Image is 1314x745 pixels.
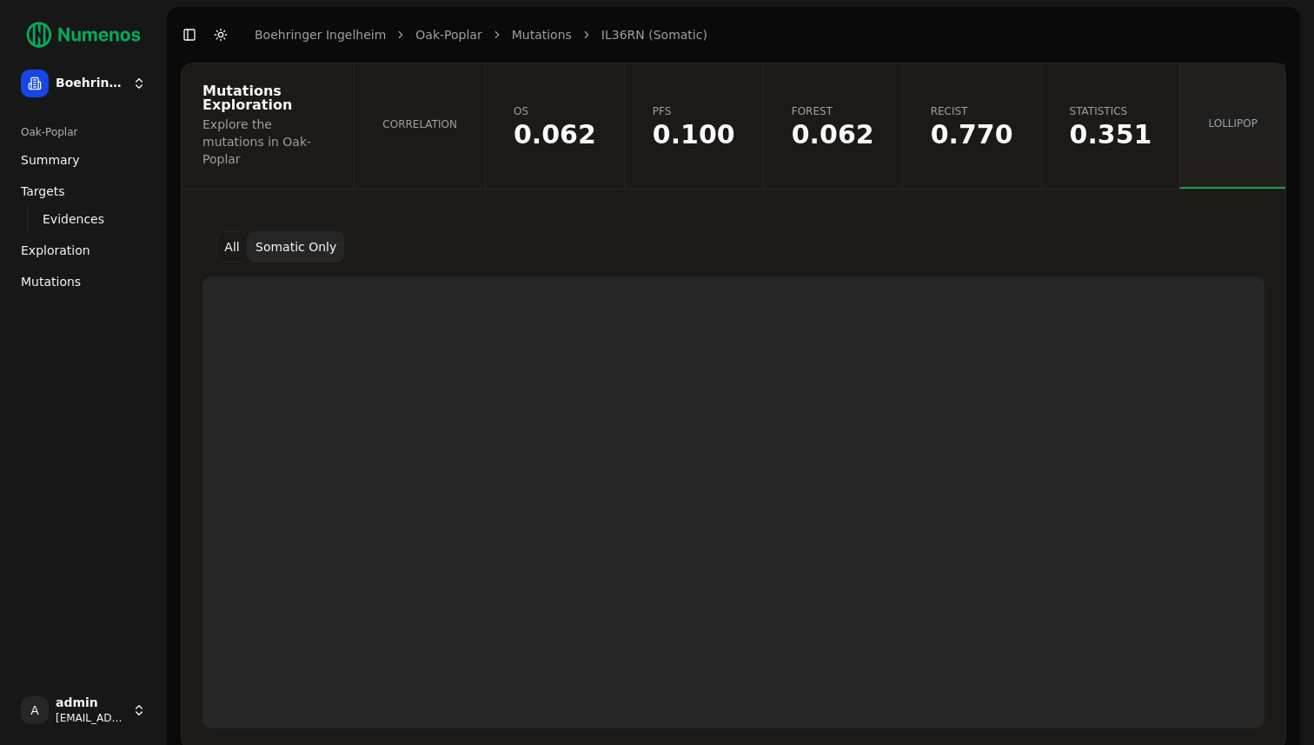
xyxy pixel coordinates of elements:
a: Forest0.062 [763,63,902,189]
span: 0.0999545537232846 [653,122,735,148]
div: Oak-Poplar [14,118,153,146]
a: Oak-Poplar [415,26,481,43]
a: Targets [14,177,153,205]
button: Boehringer Ingelheim [14,63,153,104]
span: 0.0623058162001615 [514,122,596,148]
button: Toggle Dark Mode [209,23,233,47]
span: PFS [653,104,735,118]
a: Boehringer Ingelheim [255,26,386,43]
span: Targets [21,183,65,200]
span: Forest [792,104,874,118]
a: RECIST0.770 [902,63,1041,189]
a: PFS0.100 [624,63,763,189]
span: Mutations [21,273,81,290]
span: Correlation [382,117,457,131]
span: A [21,696,49,724]
nav: breadcrumb [255,26,707,43]
span: Exploration [21,242,90,259]
span: Statistics [1070,104,1152,118]
span: [EMAIL_ADDRESS] [56,711,125,725]
span: 0.770490016591672 [931,122,1013,148]
a: Correlation [354,63,485,189]
div: Explore the mutations in Oak-Poplar [202,116,328,168]
button: Toggle Sidebar [177,23,202,47]
a: Mutations [14,268,153,296]
span: 0.0623058162001615 [792,122,874,148]
a: Summary [14,146,153,174]
button: All [216,231,248,263]
span: Evidences [43,210,104,228]
a: Exploration [14,236,153,264]
button: Somatic Only [248,231,344,263]
span: 0.351 [1070,122,1152,148]
div: Mutations Exploration [202,84,328,112]
a: Lollipop [1179,63,1285,189]
span: OS [514,104,596,118]
a: Evidences [36,207,132,231]
button: Aadmin[EMAIL_ADDRESS] [14,689,153,731]
a: OS0.062 [485,63,624,189]
img: Numenos [14,14,153,56]
span: Lollipop [1208,116,1258,130]
span: RECIST [931,104,1013,118]
a: Mutations [512,26,572,43]
span: admin [56,695,125,711]
a: IL36RN (Somatic) [601,26,707,43]
a: Statistics0.351 [1041,63,1180,189]
span: Summary [21,151,80,169]
span: Boehringer Ingelheim [56,76,125,91]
